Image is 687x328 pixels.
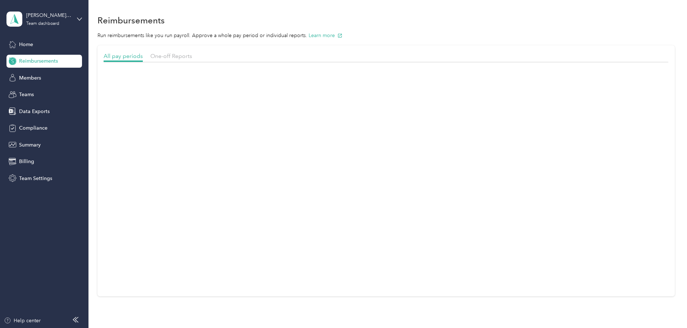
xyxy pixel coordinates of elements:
span: Members [19,74,41,82]
span: Summary [19,141,41,149]
div: [PERSON_NAME] Beverage [26,12,71,19]
button: Learn more [309,32,342,39]
span: Reimbursements [19,57,58,65]
span: Teams [19,91,34,98]
span: Team Settings [19,175,52,182]
span: One-off Reports [150,53,192,59]
span: Data Exports [19,108,50,115]
span: Billing [19,158,34,165]
h1: Reimbursements [97,17,165,24]
span: Compliance [19,124,47,132]
p: Run reimbursements like you run payroll. Approve a whole pay period or individual reports. [97,32,675,39]
span: All pay periods [104,53,143,59]
div: Team dashboard [26,22,59,26]
iframe: Everlance-gr Chat Button Frame [647,288,687,328]
button: Help center [4,317,41,324]
span: Home [19,41,33,48]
